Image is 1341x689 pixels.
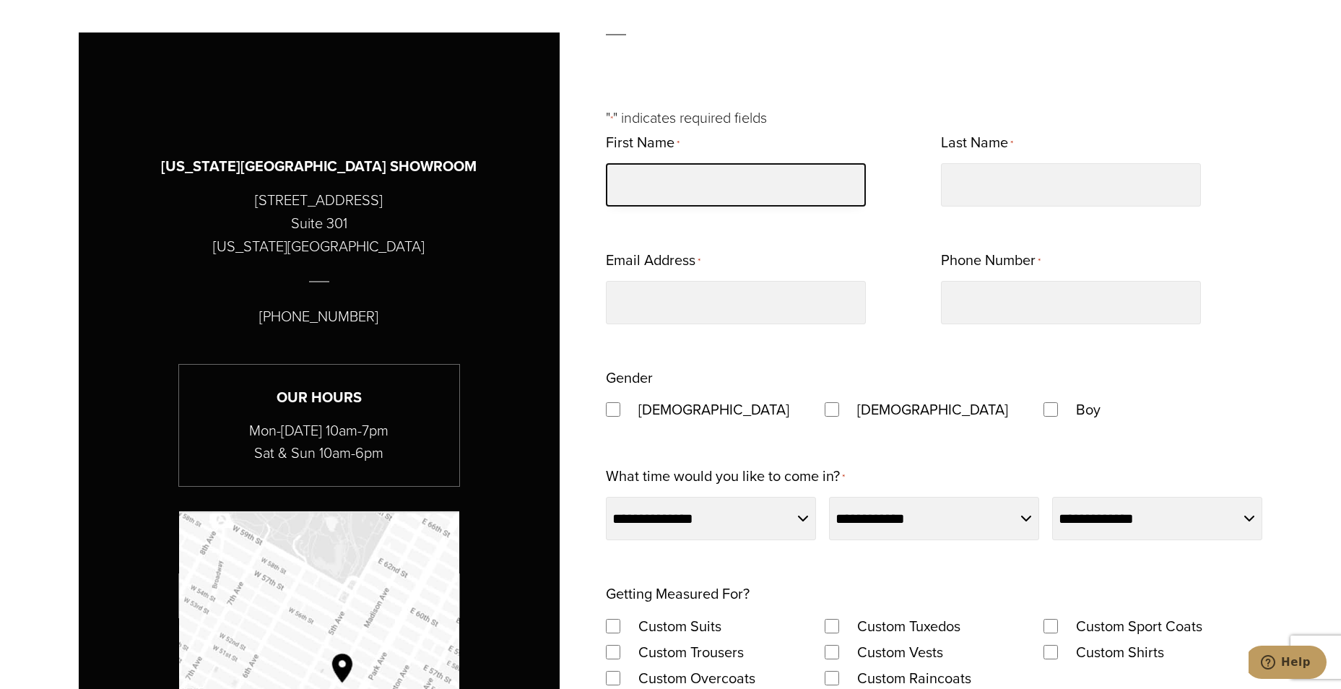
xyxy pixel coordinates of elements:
[179,386,459,409] h3: Our Hours
[941,247,1041,275] label: Phone Number
[179,420,459,464] p: Mon-[DATE] 10am-7pm Sat & Sun 10am-6pm
[606,247,700,275] label: Email Address
[606,463,845,491] label: What time would you like to come in?
[1062,396,1115,422] label: Boy
[606,129,680,157] label: First Name
[624,396,804,422] label: [DEMOGRAPHIC_DATA]
[606,365,653,391] legend: Gender
[843,639,958,665] label: Custom Vests
[624,639,758,665] label: Custom Trousers
[843,613,975,639] label: Custom Tuxedos
[843,396,1023,422] label: [DEMOGRAPHIC_DATA]
[606,106,1262,129] p: " " indicates required fields
[1062,639,1179,665] label: Custom Shirts
[1062,613,1217,639] label: Custom Sport Coats
[161,155,477,178] h3: [US_STATE][GEOGRAPHIC_DATA] SHOWROOM
[1249,646,1327,682] iframe: Opens a widget where you can chat to one of our agents
[259,305,378,328] p: [PHONE_NUMBER]
[213,188,425,258] p: [STREET_ADDRESS] Suite 301 [US_STATE][GEOGRAPHIC_DATA]
[624,613,736,639] label: Custom Suits
[941,129,1013,157] label: Last Name
[606,581,750,607] legend: Getting Measured For?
